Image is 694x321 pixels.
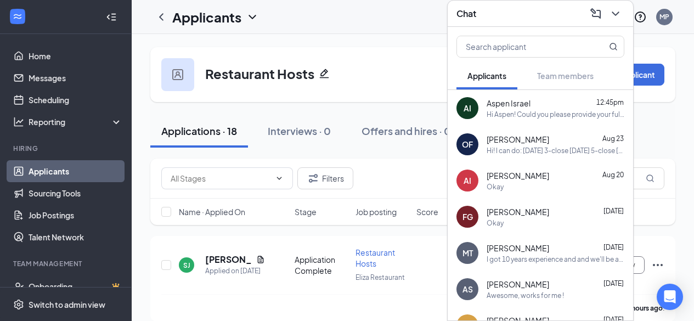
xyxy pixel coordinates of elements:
[13,144,120,153] div: Hiring
[487,243,549,254] span: [PERSON_NAME]
[464,175,471,186] div: AI
[623,304,663,312] b: 20 hours ago
[161,124,237,138] div: Applications · 18
[537,71,594,81] span: Team members
[603,243,624,251] span: [DATE]
[487,291,564,300] div: Awesome, works for me !
[607,5,624,22] button: ChevronDown
[205,64,314,83] h3: Restaurant Hosts
[319,68,330,79] svg: Pencil
[587,5,605,22] button: ComposeMessage
[13,259,120,268] div: Team Management
[487,279,549,290] span: [PERSON_NAME]
[13,299,24,310] svg: Settings
[603,279,624,288] span: [DATE]
[487,98,531,109] span: Aspen Israel
[457,36,587,57] input: Search applicant
[29,160,122,182] a: Applicants
[356,273,405,281] span: Eliza Restaurant
[487,170,549,181] span: [PERSON_NAME]
[106,12,117,22] svg: Collapse
[29,204,122,226] a: Job Postings
[183,261,190,270] div: SJ
[171,172,270,184] input: All Stages
[634,10,647,24] svg: QuestionInfo
[172,69,183,80] img: user icon
[609,7,622,20] svg: ChevronDown
[487,134,549,145] span: [PERSON_NAME]
[29,299,105,310] div: Switch to admin view
[297,167,353,189] button: Filter Filters
[657,284,683,310] div: Open Intercom Messenger
[589,7,602,20] svg: ComposeMessage
[275,174,284,183] svg: ChevronDown
[416,206,438,217] span: Score
[659,12,669,21] div: MP
[609,42,618,51] svg: MagnifyingGlass
[29,67,122,89] a: Messages
[464,103,471,114] div: AI
[29,226,122,248] a: Talent Network
[29,275,122,297] a: OnboardingCrown
[307,172,320,185] svg: Filter
[205,266,265,277] div: Applied on [DATE]
[155,10,168,24] svg: ChevronLeft
[456,8,476,20] h3: Chat
[603,207,624,215] span: [DATE]
[12,11,23,22] svg: WorkstreamLogo
[602,171,624,179] span: Aug 20
[356,247,395,268] span: Restaurant Hosts
[295,206,317,217] span: Stage
[246,10,259,24] svg: ChevronDown
[356,206,397,217] span: Job posting
[295,254,349,276] div: Application Complete
[205,254,252,266] h5: [PERSON_NAME]
[602,134,624,143] span: Aug 23
[256,255,265,264] svg: Document
[462,284,473,295] div: AS
[29,89,122,111] a: Scheduling
[29,45,122,67] a: Home
[362,124,451,138] div: Offers and hires · 0
[651,258,664,272] svg: Ellipses
[462,139,473,150] div: OF
[462,247,473,258] div: MT
[487,218,504,228] div: Okay
[646,174,654,183] svg: MagnifyingGlass
[487,255,624,264] div: I got 10 years experience and and we'll be available anytime for interview
[487,146,624,155] div: Hi! I can do: [DATE] 3-close [DATE] 5-close [DATE] 5-close [DATE] 11-5 I will also preface you gu...
[596,98,624,106] span: 12:45pm
[462,211,473,222] div: FG
[467,71,506,81] span: Applicants
[29,116,123,127] div: Reporting
[13,116,24,127] svg: Analysis
[487,206,549,217] span: [PERSON_NAME]
[179,206,245,217] span: Name · Applied On
[487,182,504,192] div: Okay
[487,110,624,119] div: Hi Aspen! Could you please provide your full working availability, we are open 11:00a-9:00p [DATE...
[268,124,331,138] div: Interviews · 0
[172,8,241,26] h1: Applicants
[29,182,122,204] a: Sourcing Tools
